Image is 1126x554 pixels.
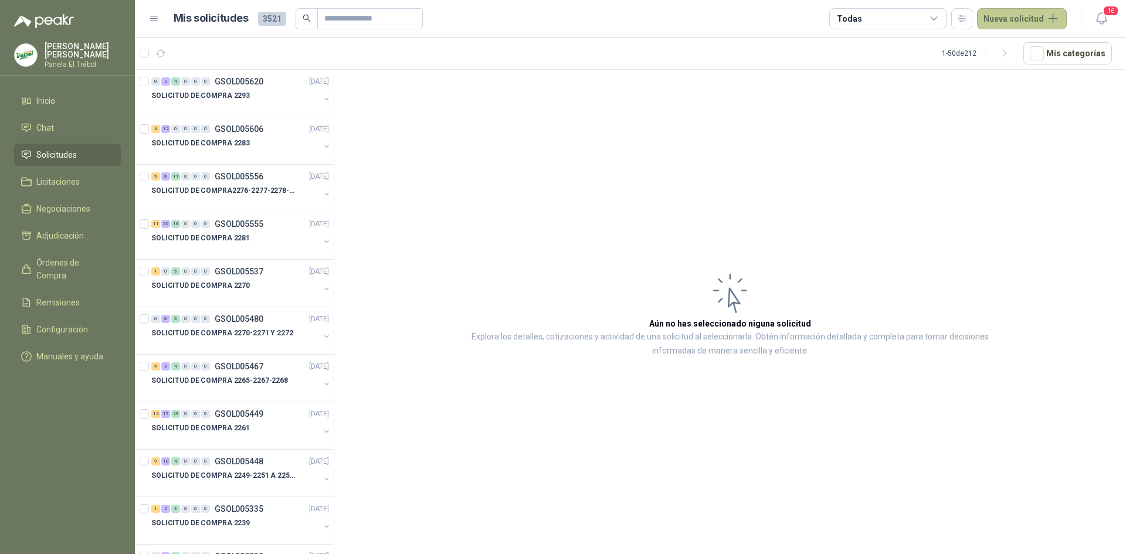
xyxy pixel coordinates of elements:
div: 0 [191,315,200,323]
span: Licitaciones [36,175,80,188]
p: SOLICITUD DE COMPRA 2261 [151,423,250,434]
div: 0 [201,457,210,465]
p: [DATE] [309,314,329,325]
div: 1 [151,267,160,276]
button: Mís categorías [1023,42,1112,64]
div: 0 [171,125,180,133]
div: 0 [191,505,200,513]
p: GSOL005537 [215,267,263,276]
span: Chat [36,121,54,134]
p: GSOL005449 [215,410,263,418]
div: 12 [151,410,160,418]
div: 0 [201,410,210,418]
p: SOLICITUD DE COMPRA 2270 [151,280,250,291]
div: 0 [201,505,210,513]
a: 1 2 3 0 0 0 GSOL005335[DATE] SOLICITUD DE COMPRA 2239 [151,502,331,539]
p: SOLICITUD DE COMPRA 2293 [151,90,250,101]
div: 0 [191,77,200,86]
div: 5 [171,267,180,276]
a: Solicitudes [14,144,121,166]
div: 10 [161,457,170,465]
img: Logo peakr [14,14,74,28]
div: 0 [181,457,190,465]
p: GSOL005480 [215,315,263,323]
button: 16 [1091,8,1112,29]
div: 3 [161,362,170,371]
span: Órdenes de Compra [36,256,110,282]
a: 0 2 4 0 0 0 GSOL005620[DATE] SOLICITUD DE COMPRA 2293 [151,74,331,112]
span: search [303,14,311,22]
a: 4 12 0 0 0 0 GSOL005606[DATE] SOLICITUD DE COMPRA 2283 [151,122,331,159]
div: 0 [181,267,190,276]
div: 9 [151,457,160,465]
span: Solicitudes [36,148,77,161]
div: 0 [201,315,210,323]
a: 1 0 5 0 0 0 GSOL005537[DATE] SOLICITUD DE COMPRA 2270 [151,264,331,302]
p: [DATE] [309,171,329,182]
a: Órdenes de Compra [14,251,121,287]
div: Todas [837,12,862,25]
div: 2 [161,77,170,86]
span: Adjudicación [36,229,84,242]
span: Remisiones [36,296,80,309]
div: 0 [151,77,160,86]
a: 5 3 4 0 0 0 GSOL005467[DATE] SOLICITUD DE COMPRA 2265-2267-2268 [151,359,331,397]
a: Inicio [14,90,121,112]
div: 0 [151,315,160,323]
div: 0 [181,410,190,418]
a: Remisiones [14,291,121,314]
div: 5 [151,362,160,371]
a: 11 30 16 0 0 0 GSOL005555[DATE] SOLICITUD DE COMPRA 2281 [151,217,331,254]
p: GSOL005467 [215,362,263,371]
a: Chat [14,117,121,139]
a: 9 10 4 0 0 0 GSOL005448[DATE] SOLICITUD DE COMPRA 2249-2251 A 2256-2258 Y 2262 [151,454,331,492]
span: Inicio [36,94,55,107]
p: SOLICITUD DE COMPRA 2281 [151,233,250,244]
div: 0 [191,362,200,371]
div: 0 [161,267,170,276]
div: 12 [161,125,170,133]
div: 0 [201,362,210,371]
p: SOLICITUD DE COMPRA 2270-2271 Y 2272 [151,328,293,339]
button: Nueva solicitud [977,8,1067,29]
div: 0 [181,172,190,181]
p: Explora los detalles, cotizaciones y actividad de una solicitud al seleccionarla. Obtén informaci... [452,330,1009,358]
p: GSOL005335 [215,505,263,513]
span: Negociaciones [36,202,90,215]
img: Company Logo [15,44,37,66]
div: 1 [151,505,160,513]
span: Configuración [36,323,88,336]
div: 17 [161,410,170,418]
p: SOLICITUD DE COMPRA2276-2277-2278-2284-2285- [151,185,297,196]
div: 4 [151,125,160,133]
p: [PERSON_NAME] [PERSON_NAME] [45,42,121,59]
div: 0 [181,77,190,86]
p: [DATE] [309,361,329,372]
div: 5 [151,172,160,181]
div: 0 [191,172,200,181]
p: [DATE] [309,76,329,87]
p: GSOL005620 [215,77,263,86]
p: SOLICITUD DE COMPRA 2249-2251 A 2256-2258 Y 2262 [151,470,297,481]
div: 0 [181,505,190,513]
div: 0 [181,220,190,228]
div: 1 - 50 de 212 [942,44,1014,63]
div: 0 [191,410,200,418]
div: 0 [201,77,210,86]
p: [DATE] [309,266,329,277]
a: Negociaciones [14,198,121,220]
div: 16 [171,220,180,228]
a: 0 6 3 0 0 0 GSOL005480[DATE] SOLICITUD DE COMPRA 2270-2271 Y 2272 [151,312,331,349]
a: 5 6 11 0 0 0 GSOL005556[DATE] SOLICITUD DE COMPRA2276-2277-2278-2284-2285- [151,169,331,207]
div: 4 [171,77,180,86]
p: GSOL005448 [215,457,263,465]
div: 0 [191,125,200,133]
div: 29 [171,410,180,418]
div: 6 [161,172,170,181]
div: 0 [191,220,200,228]
div: 0 [191,457,200,465]
span: Manuales y ayuda [36,350,103,363]
div: 11 [151,220,160,228]
div: 4 [171,457,180,465]
div: 0 [201,172,210,181]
